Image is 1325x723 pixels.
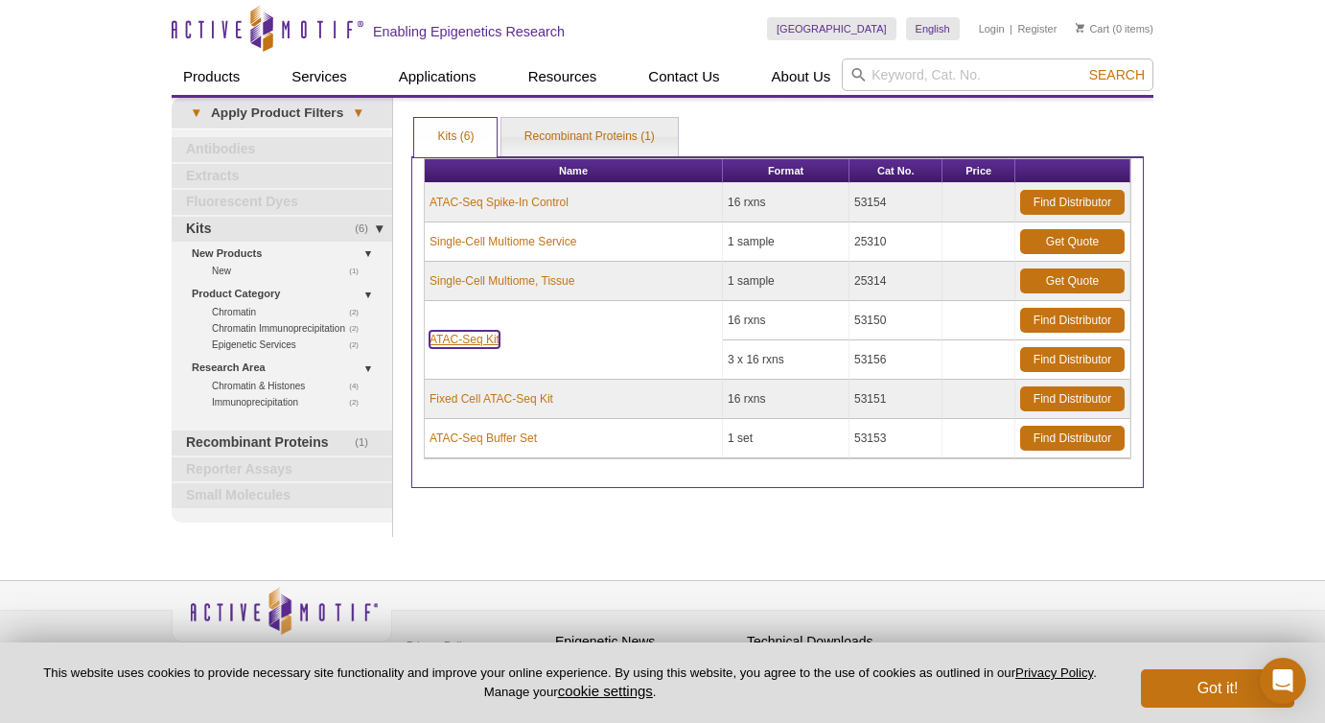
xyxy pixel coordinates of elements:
[430,430,537,447] a: ATAC-Seq Buffer Set
[172,164,392,189] a: Extracts
[355,217,379,242] span: (6)
[1010,17,1012,40] li: |
[723,183,849,222] td: 16 rxns
[212,394,369,410] a: (2)Immunoprecipitation
[942,159,1015,183] th: Price
[849,262,942,301] td: 25314
[1083,66,1151,83] button: Search
[181,105,211,122] span: ▾
[723,159,849,183] th: Format
[979,22,1005,35] a: Login
[172,457,392,482] a: Reporter Assays
[1020,229,1125,254] a: Get Quote
[172,98,392,128] a: ▾Apply Product Filters▾
[558,683,653,699] button: cookie settings
[212,378,369,394] a: (4)Chromatin & Histones
[1076,17,1153,40] li: (0 items)
[349,320,369,337] span: (2)
[723,340,849,380] td: 3 x 16 rxns
[425,159,723,183] th: Name
[31,665,1109,701] p: This website uses cookies to provide necessary site functionality and improve your online experie...
[172,190,392,215] a: Fluorescent Dyes
[349,378,369,394] span: (4)
[192,284,381,304] a: Product Category
[849,222,942,262] td: 25310
[212,304,369,320] a: (2)Chromatin
[212,337,369,353] a: (2)Epigenetic Services
[387,58,488,95] a: Applications
[172,581,392,659] img: Active Motif,
[849,380,942,419] td: 53151
[849,340,942,380] td: 53156
[402,631,477,660] a: Privacy Policy
[192,358,381,378] a: Research Area
[192,244,381,264] a: New Products
[1076,23,1084,33] img: Your Cart
[723,222,849,262] td: 1 sample
[1020,268,1125,293] a: Get Quote
[373,23,565,40] h2: Enabling Epigenetics Research
[939,615,1082,657] table: Click to Verify - This site chose Symantec SSL for secure e-commerce and confidential communicati...
[172,483,392,508] a: Small Molecules
[906,17,960,40] a: English
[517,58,609,95] a: Resources
[172,217,392,242] a: (6)Kits
[349,337,369,353] span: (2)
[172,58,251,95] a: Products
[767,17,896,40] a: [GEOGRAPHIC_DATA]
[349,304,369,320] span: (2)
[1017,22,1057,35] a: Register
[355,431,379,455] span: (1)
[172,137,392,162] a: Antibodies
[849,419,942,458] td: 53153
[430,272,574,290] a: Single-Cell Multiome, Tissue
[1020,308,1125,333] a: Find Distributor
[1141,669,1294,708] button: Got it!
[349,263,369,279] span: (1)
[1020,426,1125,451] a: Find Distributor
[747,634,929,650] h4: Technical Downloads
[637,58,731,95] a: Contact Us
[723,419,849,458] td: 1 set
[760,58,843,95] a: About Us
[280,58,359,95] a: Services
[414,118,497,156] a: Kits (6)
[430,331,500,348] a: ATAC-Seq Kit
[212,263,369,279] a: (1)New
[723,301,849,340] td: 16 rxns
[430,233,576,250] a: Single-Cell Multiome Service
[430,390,553,408] a: Fixed Cell ATAC-Seq Kit
[1020,347,1125,372] a: Find Distributor
[430,194,569,211] a: ATAC-Seq Spike-In Control
[349,394,369,410] span: (2)
[1076,22,1109,35] a: Cart
[1015,665,1093,680] a: Privacy Policy
[555,634,737,650] h4: Epigenetic News
[849,159,942,183] th: Cat No.
[1260,658,1306,704] div: Open Intercom Messenger
[1020,190,1125,215] a: Find Distributor
[723,380,849,419] td: 16 rxns
[849,183,942,222] td: 53154
[212,320,369,337] a: (2)Chromatin Immunoprecipitation
[1020,386,1125,411] a: Find Distributor
[723,262,849,301] td: 1 sample
[842,58,1153,91] input: Keyword, Cat. No.
[501,118,678,156] a: Recombinant Proteins (1)
[343,105,373,122] span: ▾
[849,301,942,340] td: 53150
[1089,67,1145,82] span: Search
[172,431,392,455] a: (1)Recombinant Proteins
